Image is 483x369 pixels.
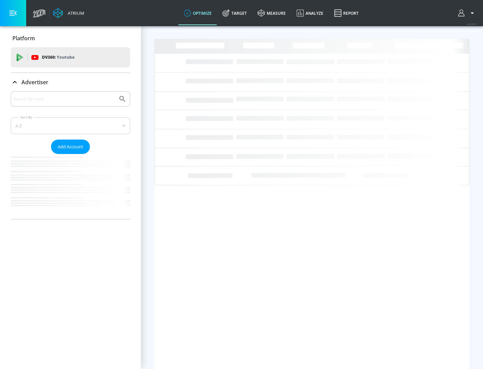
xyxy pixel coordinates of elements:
input: Search by name [13,95,115,103]
nav: list of Advertiser [11,154,130,219]
a: optimize [178,1,217,25]
div: DV360: Youtube [11,47,130,67]
div: Advertiser [11,91,130,219]
a: measure [252,1,291,25]
div: Atrium [65,10,84,16]
button: Add Account [51,140,90,154]
div: A-Z [11,117,130,134]
a: Atrium [53,8,84,18]
p: Youtube [57,54,74,61]
p: Platform [12,35,35,42]
span: Add Account [58,143,83,151]
a: Analyze [291,1,329,25]
a: Report [329,1,364,25]
p: Advertiser [21,78,48,86]
a: Target [217,1,252,25]
div: Advertiser [11,73,130,92]
p: DV360: [42,54,74,61]
div: Platform [11,29,130,48]
label: Sort By [19,115,34,119]
span: v 4.28.0 [467,22,476,26]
